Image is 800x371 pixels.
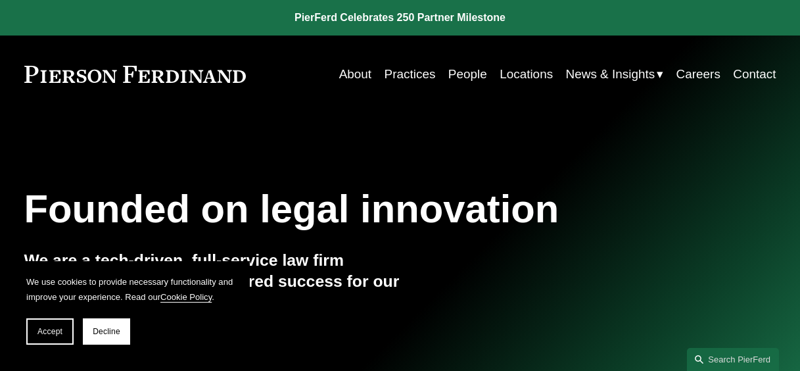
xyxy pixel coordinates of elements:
[26,318,74,345] button: Accept
[93,327,120,336] span: Decline
[37,327,62,336] span: Accept
[24,250,400,312] h4: We are a tech-driven, full-service law firm delivering outcomes and shared success for our global...
[13,261,250,358] section: Cookie banner
[160,292,212,302] a: Cookie Policy
[24,187,651,232] h1: Founded on legal innovation
[385,62,436,87] a: Practices
[687,348,779,371] a: Search this site
[566,62,664,87] a: folder dropdown
[339,62,371,87] a: About
[83,318,130,345] button: Decline
[676,62,720,87] a: Careers
[448,62,487,87] a: People
[733,62,776,87] a: Contact
[500,62,553,87] a: Locations
[566,63,655,86] span: News & Insights
[26,274,237,305] p: We use cookies to provide necessary functionality and improve your experience. Read our .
